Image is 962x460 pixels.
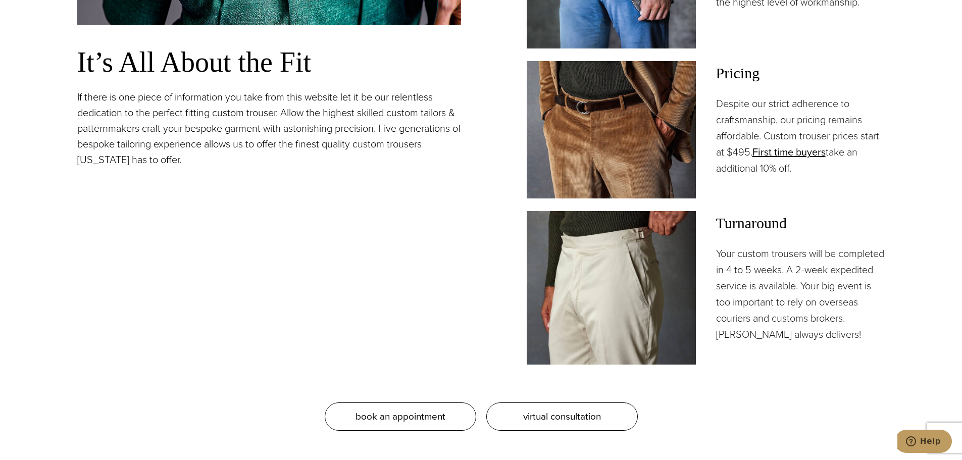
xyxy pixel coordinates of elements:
p: Your custom trousers will be completed in 4 to 5 weeks. A 2-week expedited service is available. ... [716,245,885,342]
a: book an appointment [325,402,476,431]
span: Turnaround [716,211,885,235]
span: Pricing [716,61,885,85]
p: Despite our strict adherence to craftsmanship, our pricing remains affordable. Custom trouser pri... [716,95,885,176]
span: virtual consultation [523,409,601,424]
img: Client wearing brown corduroy custom made dress trousers fabric by Holland & Sherry. [527,61,696,198]
a: First time buyers [752,144,826,160]
img: Client in solid khaki casual bespoke trousers. [527,211,696,365]
a: virtual consultation [486,402,638,431]
p: If there is one piece of information you take from this website let it be our relentless dedicati... [77,89,461,168]
span: book an appointment [356,409,445,424]
h3: It’s All About the Fit [77,45,461,79]
iframe: Opens a widget where you can chat to one of our agents [897,430,952,455]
